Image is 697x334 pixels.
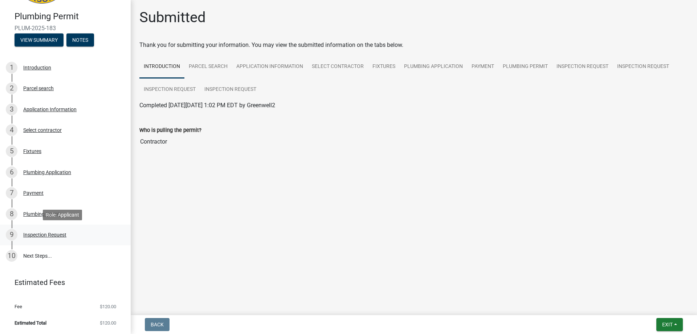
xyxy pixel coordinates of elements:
span: Estimated Total [15,321,46,325]
span: Exit [662,322,673,327]
div: 8 [6,208,17,220]
div: 9 [6,229,17,241]
div: Introduction [23,65,51,70]
div: Role: Applicant [43,210,82,220]
button: Notes [66,33,94,47]
a: Fixtures [368,55,400,79]
a: Inspection Request [552,55,613,79]
a: Inspection Request [139,78,200,101]
div: 1 [6,62,17,73]
div: 4 [6,124,17,136]
div: 6 [6,166,17,178]
div: Application Information [23,107,77,112]
div: Plumbing Permit [23,212,61,217]
wm-modal-confirm: Notes [66,37,94,43]
div: 10 [6,250,17,262]
span: PLUM-2025-183 [15,25,116,32]
a: Inspection Request [613,55,673,79]
a: Application Information [232,55,307,79]
button: View Summary [15,33,64,47]
div: 5 [6,145,17,157]
a: Select contractor [307,55,368,79]
span: Fee [15,304,22,309]
div: 2 [6,83,17,94]
a: Inspection Request [200,78,261,101]
button: Back [145,318,170,331]
span: $120.00 [100,304,116,309]
a: Payment [467,55,498,79]
div: Thank you for submitting your information. You may view the submitted information on the tabs below. [139,41,688,49]
a: Plumbing Application [400,55,467,79]
div: Select contractor [23,128,62,133]
span: Back [151,322,164,327]
h4: Plumbing Permit [15,11,125,22]
a: Estimated Fees [6,275,119,290]
label: Who is pulling the permit? [139,128,201,133]
div: Plumbing Application [23,170,71,175]
div: Payment [23,190,44,196]
div: 7 [6,187,17,199]
div: Parcel search [23,86,54,91]
h1: Submitted [139,9,206,26]
wm-modal-confirm: Summary [15,37,64,43]
div: Fixtures [23,149,41,154]
div: Inspection Request [23,232,66,237]
span: $120.00 [100,321,116,325]
a: Parcel search [184,55,232,79]
button: Exit [656,318,683,331]
a: Plumbing Permit [498,55,552,79]
div: 3 [6,104,17,115]
a: Introduction [139,55,184,79]
span: Completed [DATE][DATE] 1:02 PM EDT by Greenwell2 [139,102,275,109]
